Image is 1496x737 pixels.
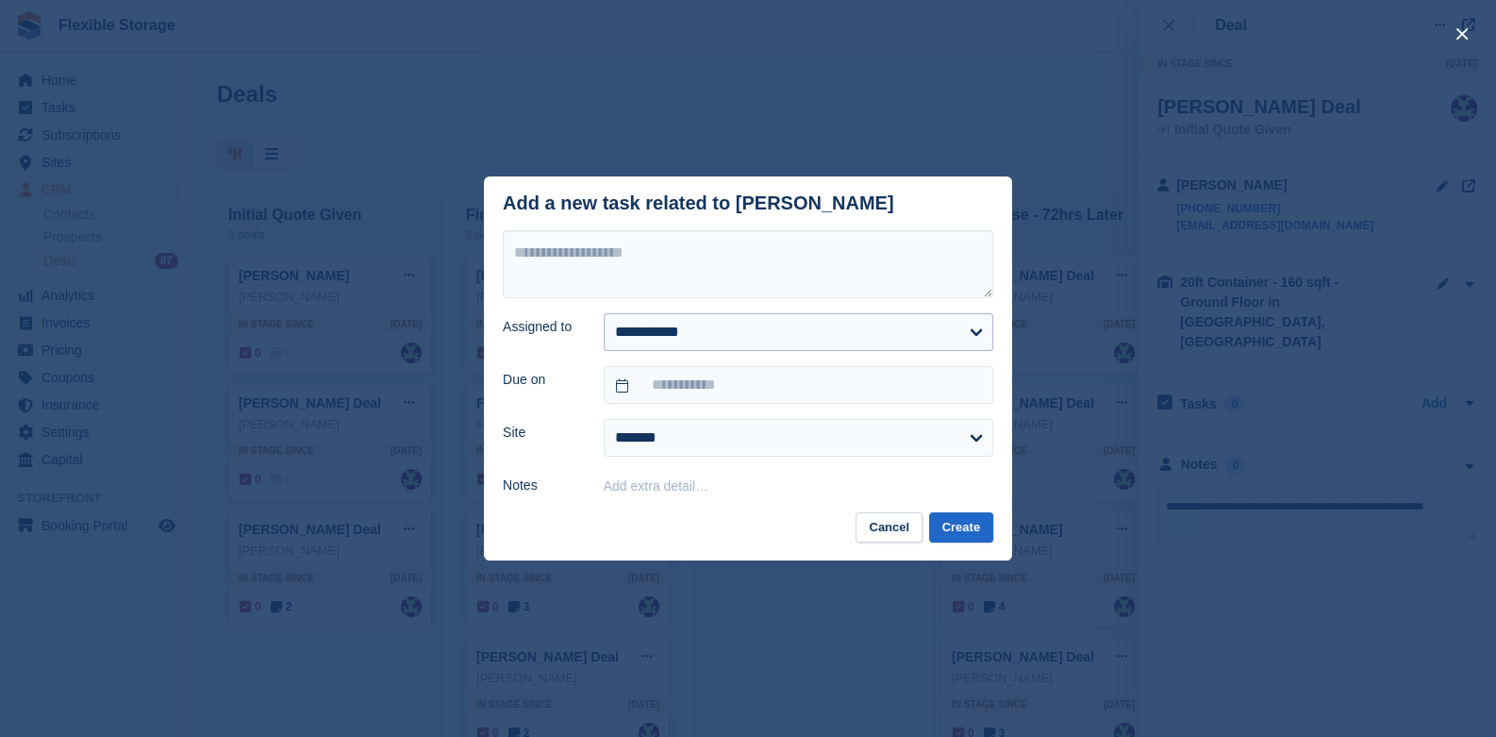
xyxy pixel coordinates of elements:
button: Cancel [856,512,923,544]
label: Due on [503,370,581,390]
button: close [1447,19,1477,49]
button: Create [929,512,993,544]
label: Notes [503,476,581,495]
button: Add extra detail… [604,478,708,494]
label: Assigned to [503,317,581,337]
label: Site [503,423,581,443]
div: Add a new task related to [PERSON_NAME] [503,193,894,214]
